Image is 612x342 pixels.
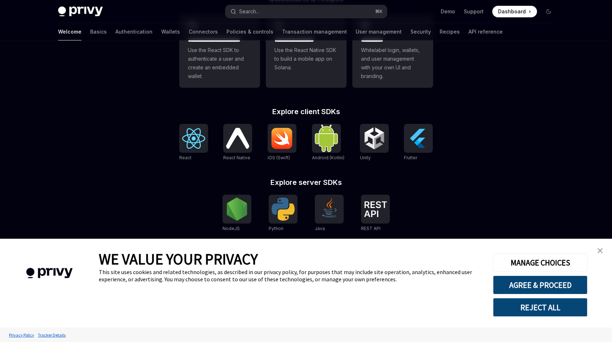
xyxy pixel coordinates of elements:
a: Authentication [115,23,153,40]
a: ReactReact [179,124,208,161]
img: close banner [598,248,603,253]
span: React [179,155,191,160]
span: Unity [360,155,371,160]
img: company logo [11,257,88,289]
button: AGREE & PROCEED [493,276,587,294]
span: Flutter [404,155,417,160]
img: React Native [226,128,249,148]
a: User management [356,23,402,40]
img: Flutter [407,127,430,150]
span: React Native [223,155,250,160]
a: **** *****Whitelabel login, wallets, and user management with your own UI and branding. [352,14,433,88]
a: iOS (Swift)iOS (Swift) [268,124,296,161]
span: Use the React SDK to authenticate a user and create an embedded wallet. [188,46,251,81]
button: Toggle dark mode [543,6,554,17]
a: REST APIREST API [361,195,390,232]
img: React [182,128,205,149]
h2: Explore server SDKs [179,179,433,186]
a: Dashboard [492,6,537,17]
span: Python [269,226,283,231]
span: ⌘ K [375,9,383,14]
div: Search... [239,7,259,16]
span: REST API [361,226,380,231]
a: Support [464,8,484,15]
a: Demo [441,8,455,15]
a: Security [410,23,431,40]
button: Open search [225,5,387,18]
img: Python [272,198,295,221]
img: Java [318,198,341,221]
img: NodeJS [225,198,248,221]
h2: Explore client SDKs [179,108,433,115]
a: React NativeReact Native [223,124,252,161]
img: iOS (Swift) [270,127,294,149]
img: REST API [364,201,387,217]
img: Unity [363,127,386,150]
span: WE VALUE YOUR PRIVACY [99,250,258,268]
a: Policies & controls [226,23,273,40]
button: MANAGE CHOICES [493,253,587,272]
a: Privacy Policy [7,329,36,341]
a: close banner [593,243,607,258]
a: API reference [468,23,503,40]
a: Wallets [161,23,180,40]
a: Welcome [58,23,82,40]
a: NodeJSNodeJS [223,195,251,232]
img: dark logo [58,7,103,17]
a: Transaction management [282,23,347,40]
div: This site uses cookies and related technologies, as described in our privacy policy, for purposes... [99,268,482,283]
span: Dashboard [498,8,526,15]
a: PythonPython [269,195,298,232]
a: Basics [90,23,107,40]
span: Use the React Native SDK to build a mobile app on Solana. [274,46,338,72]
a: UnityUnity [360,124,389,161]
a: Connectors [189,23,218,40]
a: JavaJava [315,195,344,232]
span: Android (Kotlin) [312,155,344,160]
a: Recipes [440,23,460,40]
span: iOS (Swift) [268,155,290,160]
span: Java [315,226,325,231]
a: Android (Kotlin)Android (Kotlin) [312,124,344,161]
img: Android (Kotlin) [315,125,338,152]
span: Whitelabel login, wallets, and user management with your own UI and branding. [361,46,424,81]
span: NodeJS [223,226,240,231]
a: FlutterFlutter [404,124,433,161]
a: **** **** **** ***Use the React Native SDK to build a mobile app on Solana. [266,14,347,88]
a: Tracker Details [36,329,67,341]
button: REJECT ALL [493,298,587,317]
